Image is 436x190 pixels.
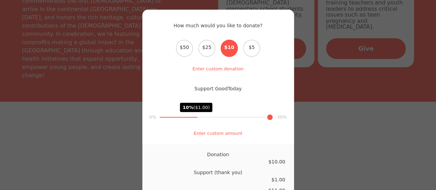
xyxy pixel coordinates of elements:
[151,158,285,166] div: $
[151,169,285,176] div: Support (thank you)
[243,40,260,57] span: $5
[194,131,242,136] a: Enter custom amount
[151,176,285,183] div: $
[271,159,285,164] span: 10.00
[221,40,238,57] span: $10
[149,114,156,121] div: 0%
[198,40,215,57] span: $25
[142,73,294,103] h2: Support GoodToday
[274,177,285,182] span: 1.00
[151,151,285,158] div: Donation
[180,103,213,112] div: 10%
[142,10,294,40] h2: How much would you like to donate?
[176,40,193,57] span: $50
[193,105,210,110] span: ($1.00)
[277,114,287,121] div: 30%
[192,66,243,71] a: Enter custom donation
